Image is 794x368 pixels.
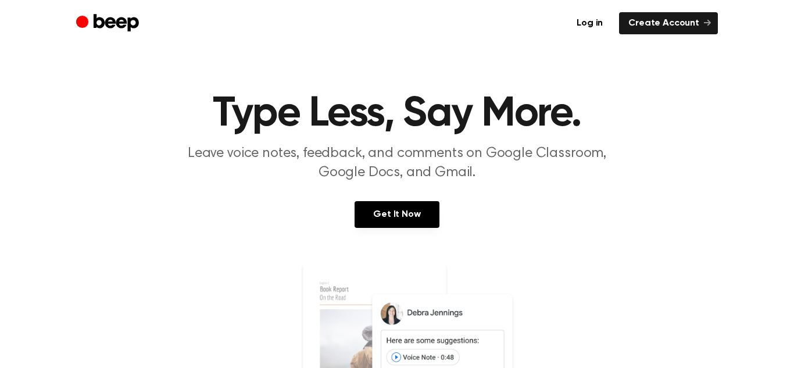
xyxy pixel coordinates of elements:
a: Get It Now [355,201,439,228]
a: Beep [76,12,142,35]
a: Create Account [619,12,718,34]
h1: Type Less, Say More. [99,93,695,135]
p: Leave voice notes, feedback, and comments on Google Classroom, Google Docs, and Gmail. [174,144,620,183]
a: Log in [567,12,612,34]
